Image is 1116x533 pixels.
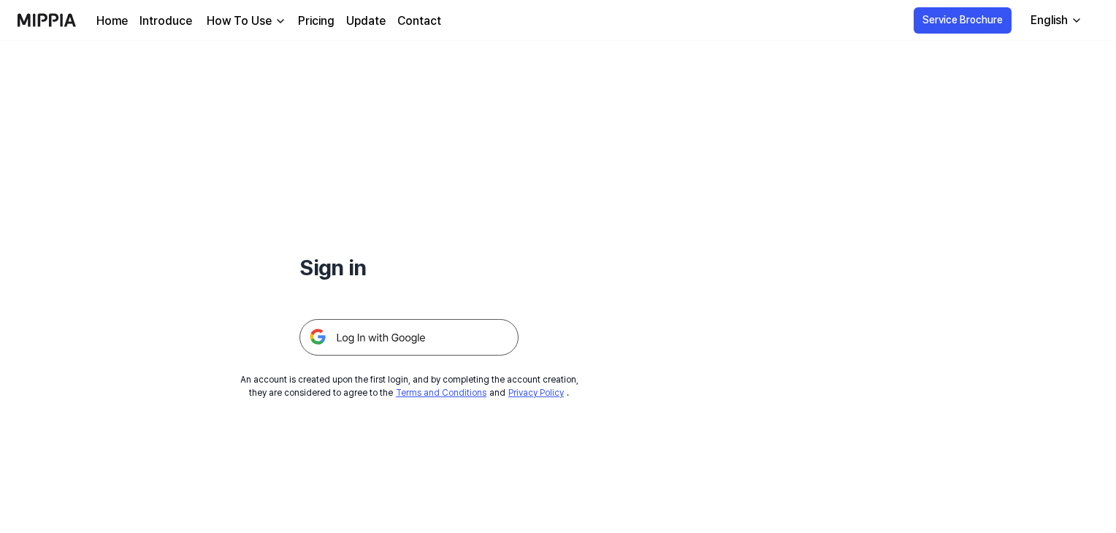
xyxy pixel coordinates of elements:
div: How To Use [204,12,275,30]
img: down [275,15,286,27]
a: Update [346,12,386,30]
a: Privacy Policy [508,388,564,398]
button: Service Brochure [914,7,1012,34]
a: Contact [397,12,441,30]
div: English [1028,12,1071,29]
div: An account is created upon the first login, and by completing the account creation, they are cons... [240,373,578,399]
a: Home [96,12,128,30]
button: How To Use [204,12,286,30]
a: Terms and Conditions [396,388,486,398]
a: Introduce [139,12,192,30]
img: 구글 로그인 버튼 [299,319,519,356]
h1: Sign in [299,251,519,284]
button: English [1019,6,1091,35]
a: Pricing [298,12,335,30]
